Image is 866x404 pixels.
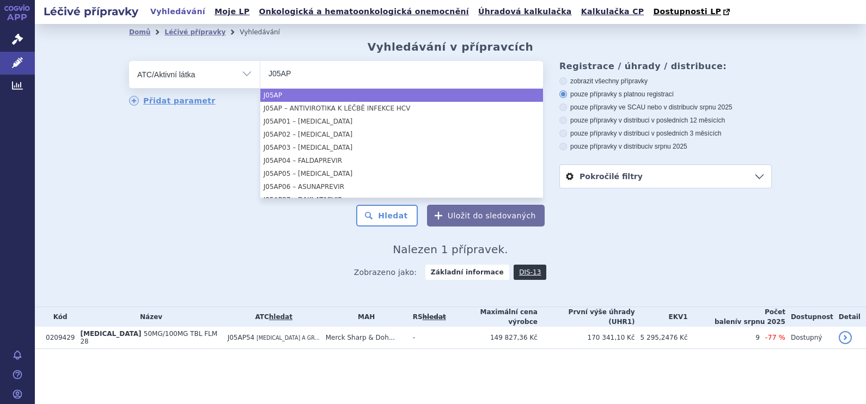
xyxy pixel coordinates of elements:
[80,330,217,345] span: 50MG/100MG TBL FLM 28
[833,307,866,327] th: Detail
[446,327,538,349] td: 149 827,36 Kč
[35,4,147,19] h2: Léčivé přípravky
[260,102,543,115] li: J05AP – ANTIVIROTIKA K LÉČBĚ INFEKCE HCV
[260,167,543,180] li: J05AP05 – [MEDICAL_DATA]
[368,40,534,53] h2: Vyhledávání v přípravcích
[559,142,772,151] label: pouze přípravky v distribuci
[560,165,771,188] a: Pokročilé filtry
[211,4,253,19] a: Moje LP
[475,4,575,19] a: Úhradová kalkulačka
[222,307,320,327] th: ATC
[635,327,688,349] td: 5 295,2476 Kč
[559,116,772,125] label: pouze přípravky v distribuci v posledních 12 měsících
[147,4,209,19] a: Vyhledávání
[423,313,446,321] del: hledat
[260,128,543,141] li: J05AP02 – [MEDICAL_DATA]
[260,141,543,154] li: J05AP03 – [MEDICAL_DATA]
[393,243,508,256] span: Nalezen 1 přípravek.
[559,129,772,138] label: pouze přípravky v distribuci v posledních 3 měsících
[559,90,772,99] label: pouze přípravky s platnou registrací
[425,265,509,280] strong: Základní informace
[653,7,721,16] span: Dostupnosti LP
[538,327,635,349] td: 170 341,10 Kč
[427,205,545,227] button: Uložit do sledovaných
[269,313,292,321] a: hledat
[320,327,407,349] td: Merck Sharp & Doh...
[257,335,320,341] span: [MEDICAL_DATA] A GR...
[356,205,418,227] button: Hledat
[559,61,772,71] h3: Registrace / úhrady / distribuce:
[446,307,538,327] th: Maximální cena výrobce
[40,307,75,327] th: Kód
[320,307,407,327] th: MAH
[785,307,833,327] th: Dostupnost
[40,327,75,349] td: 0209429
[407,307,446,327] th: RS
[260,180,543,193] li: J05AP06 – ASUNAPREVIR
[260,89,543,102] li: J05AP
[785,327,833,349] td: Dostupný
[129,28,150,36] a: Domů
[423,313,446,321] a: vyhledávání neobsahuje žádnou platnou referenční skupinu
[260,193,543,206] li: J05AP07 – DAKLATASVIR
[538,307,635,327] th: První výše úhrady (UHR1)
[255,4,472,19] a: Onkologická a hematoonkologická onemocnění
[514,265,546,280] a: DIS-13
[260,154,543,167] li: J05AP04 – FALDAPREVIR
[164,28,225,36] a: Léčivé přípravky
[578,4,648,19] a: Kalkulačka CP
[688,307,785,327] th: Počet balení
[649,143,687,150] span: v srpnu 2025
[228,334,255,341] span: J05AP54
[839,331,852,344] a: detail
[635,307,688,327] th: EKV1
[407,327,446,349] td: -
[354,265,417,280] span: Zobrazeno jako:
[75,307,222,327] th: Název
[240,24,294,40] li: Vyhledávání
[694,103,732,111] span: v srpnu 2025
[80,330,141,338] span: [MEDICAL_DATA]
[737,318,785,326] span: v srpnu 2025
[260,115,543,128] li: J05AP01 – [MEDICAL_DATA]
[559,77,772,85] label: zobrazit všechny přípravky
[559,103,772,112] label: pouze přípravky ve SCAU nebo v distribuci
[129,96,216,106] a: Přidat parametr
[765,333,785,341] span: -77 %
[650,4,735,20] a: Dostupnosti LP
[688,327,760,349] td: 9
